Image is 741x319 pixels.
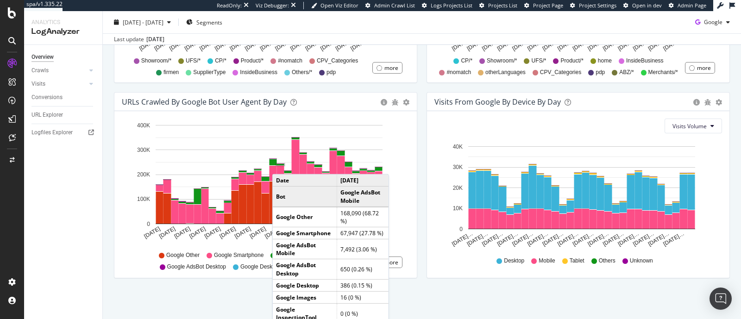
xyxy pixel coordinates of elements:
div: Open Intercom Messenger [710,288,732,310]
td: Google AdsBot Mobile [337,187,388,207]
span: ABZ/* [619,69,634,76]
span: Google Smartphone [214,251,264,259]
td: 16 (0 %) [337,291,388,303]
text: 0 [147,221,150,227]
span: InsideBusiness [626,57,664,65]
td: Google Other [273,207,337,227]
div: more [384,258,398,266]
button: Google [691,15,734,30]
a: Overview [31,52,96,62]
span: pdp [596,69,605,76]
div: Analytics [31,19,95,26]
a: Projects List [479,2,517,9]
span: Tablet [570,257,584,265]
span: Visits Volume [672,122,707,130]
span: firmen [163,69,179,76]
td: Google AdsBot Desktop [273,259,337,279]
div: URLs Crawled by Google bot User Agent By Day [122,97,287,106]
a: Open Viz Editor [311,2,358,9]
text: 20K [453,185,463,191]
td: Google Images [273,291,337,303]
span: Project Page [533,2,563,9]
span: Desktop [504,257,524,265]
div: circle-info [693,99,700,106]
div: Conversions [31,93,63,102]
td: Google Desktop [273,279,337,291]
div: Visits [31,79,45,89]
span: home [598,57,612,65]
div: Crawls [31,66,49,75]
span: Admin Crawl List [374,2,415,9]
span: Admin Page [678,2,706,9]
span: Project Settings [579,2,616,9]
div: circle-info [381,99,387,106]
text: 30K [453,164,463,170]
td: [DATE] [337,175,388,187]
span: #nomatch [446,69,471,76]
td: 386 (0.15 %) [337,279,388,291]
text: 40K [453,144,463,150]
div: more [384,64,398,72]
span: Showroom/* [487,57,517,65]
span: Open in dev [632,2,662,9]
span: Merchants/* [648,69,678,76]
span: otherLanguages [485,69,526,76]
span: Segments [196,18,222,26]
span: Google Desktop [240,263,280,271]
a: URL Explorer [31,110,96,120]
svg: A chart. [122,119,405,247]
a: Open in dev [623,2,662,9]
div: bug [704,99,711,106]
span: Google AdsBot Desktop [167,263,226,271]
span: Product/* [560,57,583,65]
td: 168,090 (68.72 %) [337,207,388,227]
span: InsideBusiness [240,69,277,76]
text: 0 [459,226,463,232]
span: Open Viz Editor [320,2,358,9]
div: [DATE] [146,35,164,44]
span: Mobile [539,257,555,265]
div: Viz Debugger: [256,2,289,9]
div: A chart. [434,141,718,248]
span: Others/* [292,69,312,76]
text: [DATE] [173,225,192,240]
td: 650 (0.26 %) [337,259,388,279]
div: Logfiles Explorer [31,128,73,138]
a: Project Settings [570,2,616,9]
a: Logs Projects List [422,2,472,9]
a: Admin Crawl List [365,2,415,9]
span: Unknown [630,257,653,265]
span: Projects List [488,2,517,9]
text: 200K [137,171,150,178]
td: Google Smartphone [273,227,337,239]
div: Visits From Google By Device By Day [434,97,561,106]
button: Visits Volume [665,119,722,133]
span: Showroom/* [141,57,171,65]
div: ReadOnly: [217,2,242,9]
span: Others [599,257,615,265]
button: Segments [182,15,226,30]
span: SupplierType [193,69,226,76]
span: Product/* [241,57,264,65]
text: [DATE] [219,225,237,240]
button: [DATE] - [DATE] [110,15,175,30]
a: Admin Page [669,2,706,9]
div: more [697,64,711,72]
text: [DATE] [143,225,162,240]
text: [DATE] [203,225,222,240]
td: Date [273,175,337,187]
span: CPV_Categories [317,57,358,65]
a: Project Page [524,2,563,9]
span: Logs Projects List [431,2,472,9]
div: URL Explorer [31,110,63,120]
td: 67,947 (27.78 %) [337,227,388,239]
a: Crawls [31,66,87,75]
text: [DATE] [188,225,207,240]
text: 10K [453,205,463,212]
span: UFS/* [186,57,201,65]
span: Google Other [166,251,200,259]
a: Logfiles Explorer [31,128,96,138]
text: [DATE] [158,225,176,240]
td: Bot [273,187,337,207]
text: [DATE] [249,225,267,240]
